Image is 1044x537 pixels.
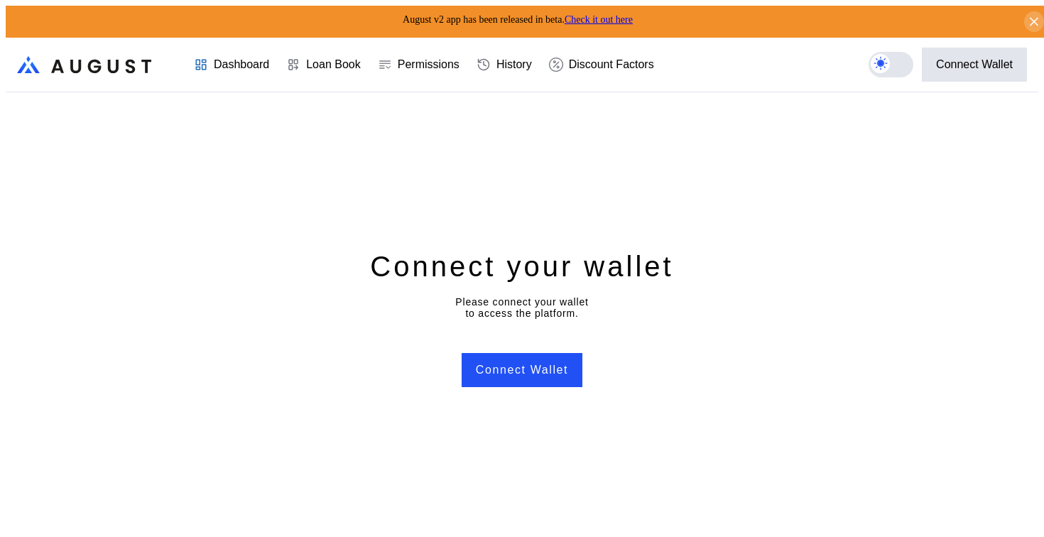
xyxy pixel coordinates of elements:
[398,58,460,71] div: Permissions
[214,58,269,71] div: Dashboard
[370,248,673,285] div: Connect your wallet
[278,38,369,91] a: Loan Book
[403,14,633,25] span: August v2 app has been released in beta.
[922,48,1027,82] button: Connect Wallet
[569,58,654,71] div: Discount Factors
[306,58,361,71] div: Loan Book
[455,296,588,319] div: Please connect your wallet to access the platform.
[496,58,532,71] div: History
[540,38,663,91] a: Discount Factors
[936,58,1013,71] div: Connect Wallet
[565,14,633,25] a: Check it out here
[468,38,540,91] a: History
[462,353,582,387] button: Connect Wallet
[369,38,468,91] a: Permissions
[185,38,278,91] a: Dashboard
